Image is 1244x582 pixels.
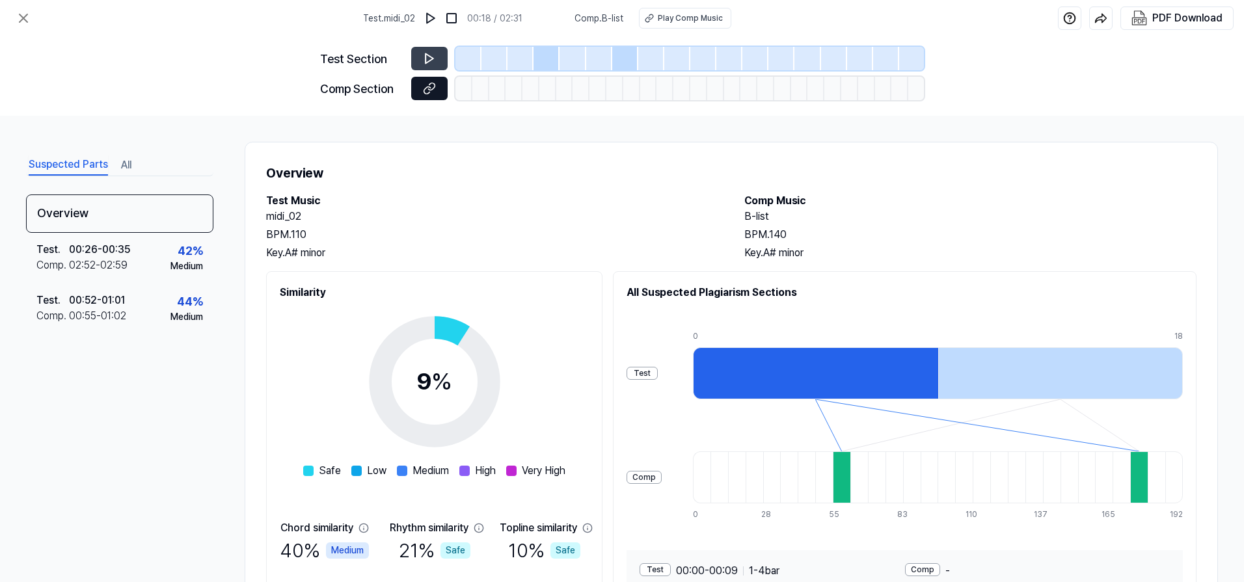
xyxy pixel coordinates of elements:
div: Comp [905,563,940,576]
button: Play Comp Music [639,8,731,29]
span: Medium [412,463,449,479]
h2: B-list [744,209,1197,224]
span: Comp . B-list [575,12,623,25]
h1: Overview [266,163,1197,183]
div: 44 % [177,293,203,310]
div: Test [640,563,671,576]
div: - [905,563,1170,579]
div: 02:52 - 02:59 [69,258,128,273]
div: Rhythm similarity [390,520,468,536]
div: 00:52 - 01:01 [69,293,125,308]
span: Very High [522,463,565,479]
img: play [424,12,437,25]
span: Test . midi_02 [363,12,415,25]
div: 10 % [508,536,580,565]
img: PDF Download [1131,10,1147,26]
div: 18 [1174,330,1183,342]
div: 00:26 - 00:35 [69,242,130,258]
div: 21 % [399,536,470,565]
div: Topline similarity [500,520,577,536]
button: Suspected Parts [29,155,108,176]
button: All [121,155,131,176]
div: BPM. 110 [266,227,718,243]
div: PDF Download [1152,10,1223,27]
div: 165 [1102,509,1119,520]
h2: Test Music [266,193,718,209]
div: Test [627,367,658,380]
div: Comp Section [320,80,403,98]
span: High [475,463,496,479]
img: share [1094,12,1107,25]
span: Safe [319,463,341,479]
div: Key. A# minor [744,245,1197,261]
div: 192 [1170,509,1183,520]
div: 110 [966,509,983,520]
h2: Comp Music [744,193,1197,209]
button: PDF Download [1129,7,1225,29]
div: 83 [897,509,915,520]
div: 9 [416,364,452,399]
h2: Similarity [280,285,589,300]
div: Test . [36,293,69,308]
div: Comp . [36,308,69,324]
div: Comp [627,471,662,484]
div: 00:18 / 02:31 [467,12,522,25]
span: Low [367,463,386,479]
div: Safe [550,542,580,559]
h2: All Suspected Plagiarism Sections [627,285,1183,300]
div: 00:55 - 01:02 [69,308,126,324]
div: 55 [829,509,846,520]
span: 00:00 - 00:09 [676,563,738,579]
img: help [1063,12,1076,25]
div: Test . [36,242,69,258]
div: BPM. 140 [744,227,1197,243]
div: Chord similarity [280,520,353,536]
img: stop [445,12,458,25]
div: Key. A# minor [266,245,718,261]
div: 0 [693,509,710,520]
div: 28 [761,509,779,520]
h2: midi_02 [266,209,718,224]
div: 137 [1034,509,1051,520]
div: Play Comp Music [658,12,723,24]
div: 0 [693,330,938,342]
span: 1 - 4 bar [749,563,779,579]
div: Medium [326,542,369,559]
span: % [431,367,452,395]
div: Overview [26,194,213,233]
div: 42 % [178,242,203,259]
div: Medium [170,259,203,273]
div: Medium [170,310,203,324]
div: 40 % [280,536,369,565]
div: Test Section [320,50,403,68]
div: Safe [440,542,470,559]
div: Comp . [36,258,69,273]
